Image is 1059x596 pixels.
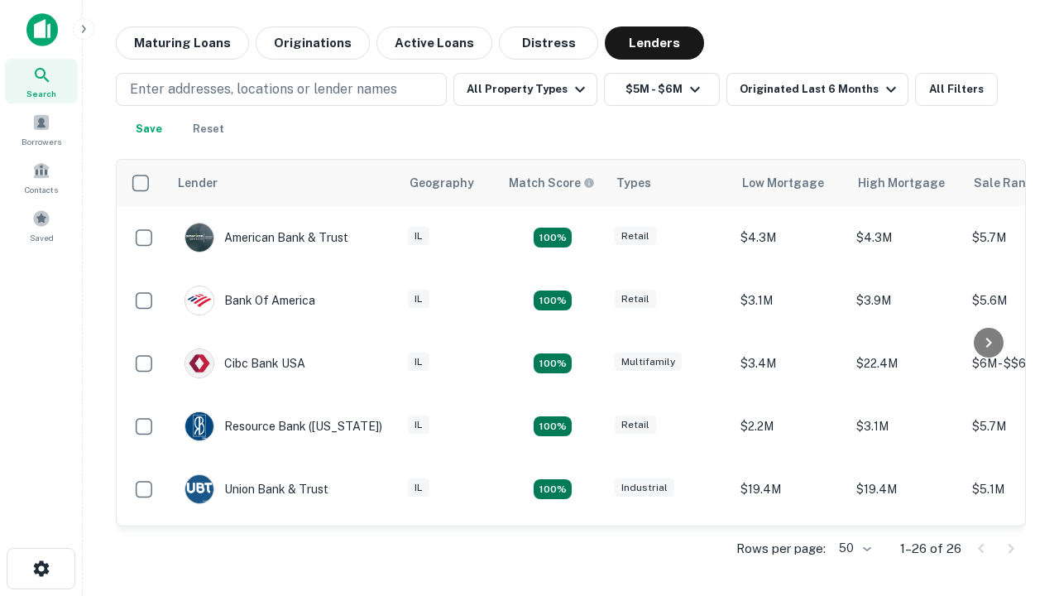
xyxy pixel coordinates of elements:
[858,173,945,193] div: High Mortgage
[453,73,597,106] button: All Property Types
[604,73,720,106] button: $5M - $6M
[410,173,474,193] div: Geography
[185,412,213,440] img: picture
[5,203,78,248] a: Saved
[732,458,848,521] td: $19.4M
[732,269,848,332] td: $3.1M
[509,174,592,192] h6: Match Score
[122,113,175,146] button: Save your search to get updates of matches that match your search criteria.
[5,59,78,103] a: Search
[184,286,315,315] div: Bank Of America
[615,416,656,435] div: Retail
[185,475,213,503] img: picture
[848,395,964,458] td: $3.1M
[400,160,499,206] th: Geography
[408,416,429,435] div: IL
[22,135,61,148] span: Borrowers
[182,113,235,146] button: Reset
[848,458,964,521] td: $19.4M
[116,73,447,106] button: Enter addresses, locations or lender names
[534,291,572,310] div: Matching Properties: 4, hasApolloMatch: undefined
[848,521,964,584] td: $4M
[732,521,848,584] td: $4M
[615,353,682,372] div: Multifamily
[5,155,78,199] a: Contacts
[732,395,848,458] td: $2.2M
[616,173,651,193] div: Types
[25,183,58,196] span: Contacts
[26,13,58,46] img: capitalize-icon.png
[726,73,908,106] button: Originated Last 6 Months
[534,228,572,248] div: Matching Properties: 7, hasApolloMatch: undefined
[184,348,305,378] div: Cibc Bank USA
[130,79,397,99] p: Enter addresses, locations or lender names
[185,286,213,315] img: picture
[740,79,901,99] div: Originated Last 6 Months
[30,231,54,244] span: Saved
[832,536,874,560] div: 50
[732,332,848,395] td: $3.4M
[848,269,964,332] td: $3.9M
[185,349,213,377] img: picture
[848,206,964,269] td: $4.3M
[732,160,848,206] th: Low Mortgage
[742,173,824,193] div: Low Mortgage
[915,73,998,106] button: All Filters
[534,353,572,373] div: Matching Properties: 4, hasApolloMatch: undefined
[26,87,56,100] span: Search
[848,160,964,206] th: High Mortgage
[408,290,429,309] div: IL
[534,416,572,436] div: Matching Properties: 4, hasApolloMatch: undefined
[184,223,348,252] div: American Bank & Trust
[376,26,492,60] button: Active Loans
[408,478,429,497] div: IL
[408,353,429,372] div: IL
[900,539,961,559] p: 1–26 of 26
[256,26,370,60] button: Originations
[185,223,213,252] img: picture
[509,174,595,192] div: Capitalize uses an advanced AI algorithm to match your search with the best lender. The match sco...
[606,160,732,206] th: Types
[615,227,656,246] div: Retail
[184,411,382,441] div: Resource Bank ([US_STATE])
[976,411,1059,490] iframe: Chat Widget
[5,107,78,151] a: Borrowers
[499,26,598,60] button: Distress
[615,290,656,309] div: Retail
[615,478,674,497] div: Industrial
[736,539,826,559] p: Rows per page:
[168,160,400,206] th: Lender
[848,332,964,395] td: $22.4M
[178,173,218,193] div: Lender
[534,479,572,499] div: Matching Properties: 4, hasApolloMatch: undefined
[408,227,429,246] div: IL
[605,26,704,60] button: Lenders
[732,206,848,269] td: $4.3M
[499,160,606,206] th: Capitalize uses an advanced AI algorithm to match your search with the best lender. The match sco...
[116,26,249,60] button: Maturing Loans
[184,474,328,504] div: Union Bank & Trust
